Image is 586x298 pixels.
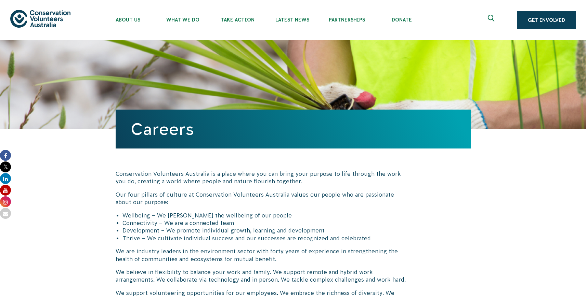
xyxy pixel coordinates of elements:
[131,120,456,138] h1: Careers
[122,235,409,242] li: Thrive – We cultivate individual success and our successes are recognized and celebrated
[320,17,374,23] span: Partnerships
[374,17,429,23] span: Donate
[155,17,210,23] span: What We Do
[122,219,409,227] li: Connectivity – We are a connected team
[116,191,409,206] p: Our four pillars of culture at Conservation Volunteers Australia values our people who are passio...
[116,170,409,185] p: Conservation Volunteers Australia is a place where you can bring your purpose to life through the...
[116,268,409,284] p: We believe in flexibility to balance your work and family. We support remote and hybrid work arra...
[116,247,409,263] p: We are industry leaders in the environment sector with forty years of experience in strengthening...
[10,10,70,27] img: logo.svg
[488,15,496,26] span: Expand search box
[122,227,409,234] li: Development – We promote individual growth, learning and development
[517,11,576,29] a: Get Involved
[210,17,265,23] span: Take Action
[122,212,409,219] li: Wellbeing – We [PERSON_NAME] the wellbeing of our people
[265,17,320,23] span: Latest News
[484,12,500,28] button: Expand search box Close search box
[101,17,155,23] span: About Us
